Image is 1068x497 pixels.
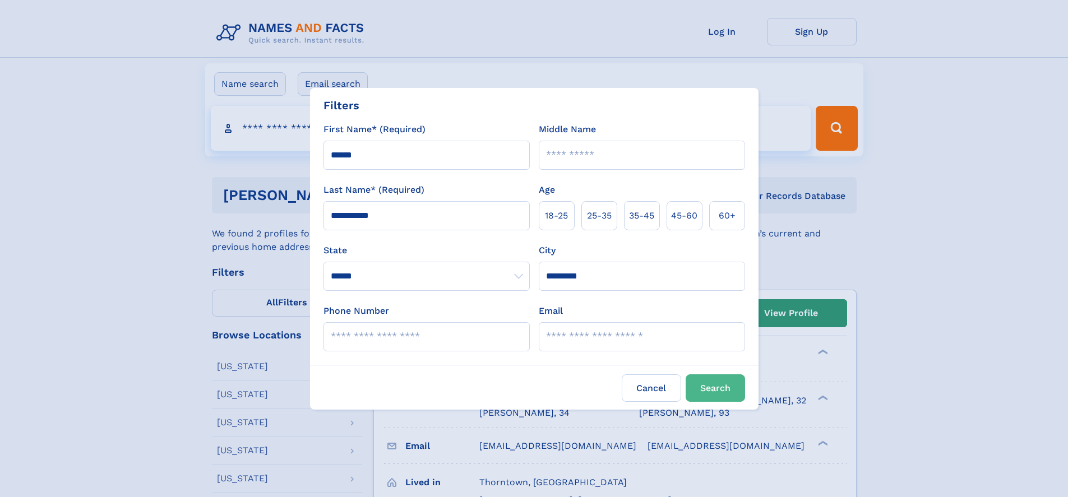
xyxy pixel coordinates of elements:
[323,244,530,257] label: State
[323,304,389,318] label: Phone Number
[719,209,736,222] span: 60+
[323,183,424,197] label: Last Name* (Required)
[323,97,359,114] div: Filters
[539,183,555,197] label: Age
[323,123,426,136] label: First Name* (Required)
[539,244,556,257] label: City
[587,209,612,222] span: 25‑35
[539,304,563,318] label: Email
[622,374,681,402] label: Cancel
[545,209,568,222] span: 18‑25
[629,209,654,222] span: 35‑45
[539,123,596,136] label: Middle Name
[671,209,697,222] span: 45‑60
[686,374,745,402] button: Search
